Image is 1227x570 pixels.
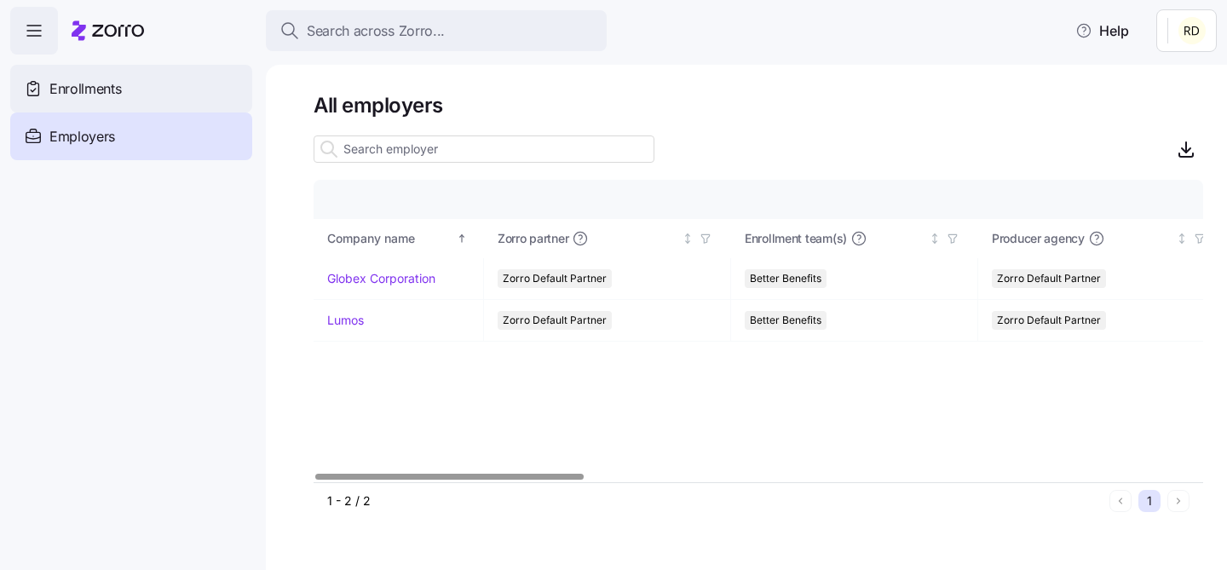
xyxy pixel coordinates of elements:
div: Not sorted [1176,233,1188,245]
th: Enrollment team(s)Not sorted [731,219,978,258]
span: Search across Zorro... [307,20,445,42]
th: Zorro partnerNot sorted [484,219,731,258]
div: Not sorted [682,233,694,245]
button: Next page [1167,490,1190,512]
a: Employers [10,112,252,160]
a: Enrollments [10,65,252,112]
span: Enrollment team(s) [745,230,847,247]
div: Not sorted [929,233,941,245]
span: Better Benefits [750,269,821,288]
span: Zorro partner [498,230,568,247]
th: Company nameSorted ascending [314,219,484,258]
img: 9f794d0485883a9a923180f976dc9e55 [1178,17,1206,44]
span: Zorro Default Partner [503,269,607,288]
span: Employers [49,126,115,147]
a: Lumos [327,312,364,329]
div: Sorted ascending [456,233,468,245]
button: 1 [1138,490,1161,512]
span: Zorro Default Partner [503,311,607,330]
span: Zorro Default Partner [997,269,1101,288]
button: Previous page [1109,490,1132,512]
h1: All employers [314,92,1203,118]
input: Search employer [314,135,654,163]
a: Globex Corporation [327,270,435,287]
button: Help [1062,14,1143,48]
span: Help [1075,20,1129,41]
div: 1 - 2 / 2 [327,492,1103,510]
span: Zorro Default Partner [997,311,1101,330]
span: Producer agency [992,230,1085,247]
span: Better Benefits [750,311,821,330]
button: Search across Zorro... [266,10,607,51]
div: Company name [327,229,453,248]
th: Producer agencyNot sorted [978,219,1225,258]
span: Enrollments [49,78,121,100]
